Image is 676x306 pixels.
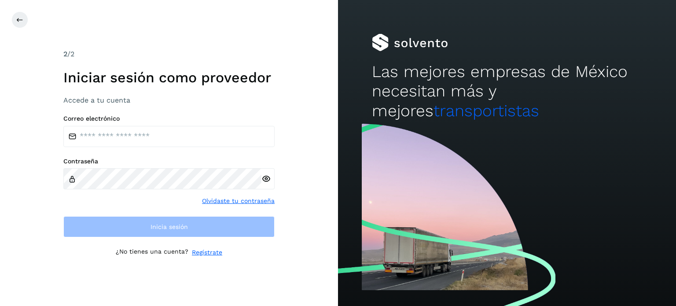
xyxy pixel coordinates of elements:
[151,224,188,230] span: Inicia sesión
[63,216,275,237] button: Inicia sesión
[116,248,188,257] p: ¿No tienes una cuenta?
[202,196,275,206] a: Olvidaste tu contraseña
[434,101,539,120] span: transportistas
[63,69,275,86] h1: Iniciar sesión como proveedor
[63,115,275,122] label: Correo electrónico
[372,62,642,121] h2: Las mejores empresas de México necesitan más y mejores
[63,96,275,104] h3: Accede a tu cuenta
[63,49,275,59] div: /2
[63,158,275,165] label: Contraseña
[63,50,67,58] span: 2
[192,248,222,257] a: Regístrate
